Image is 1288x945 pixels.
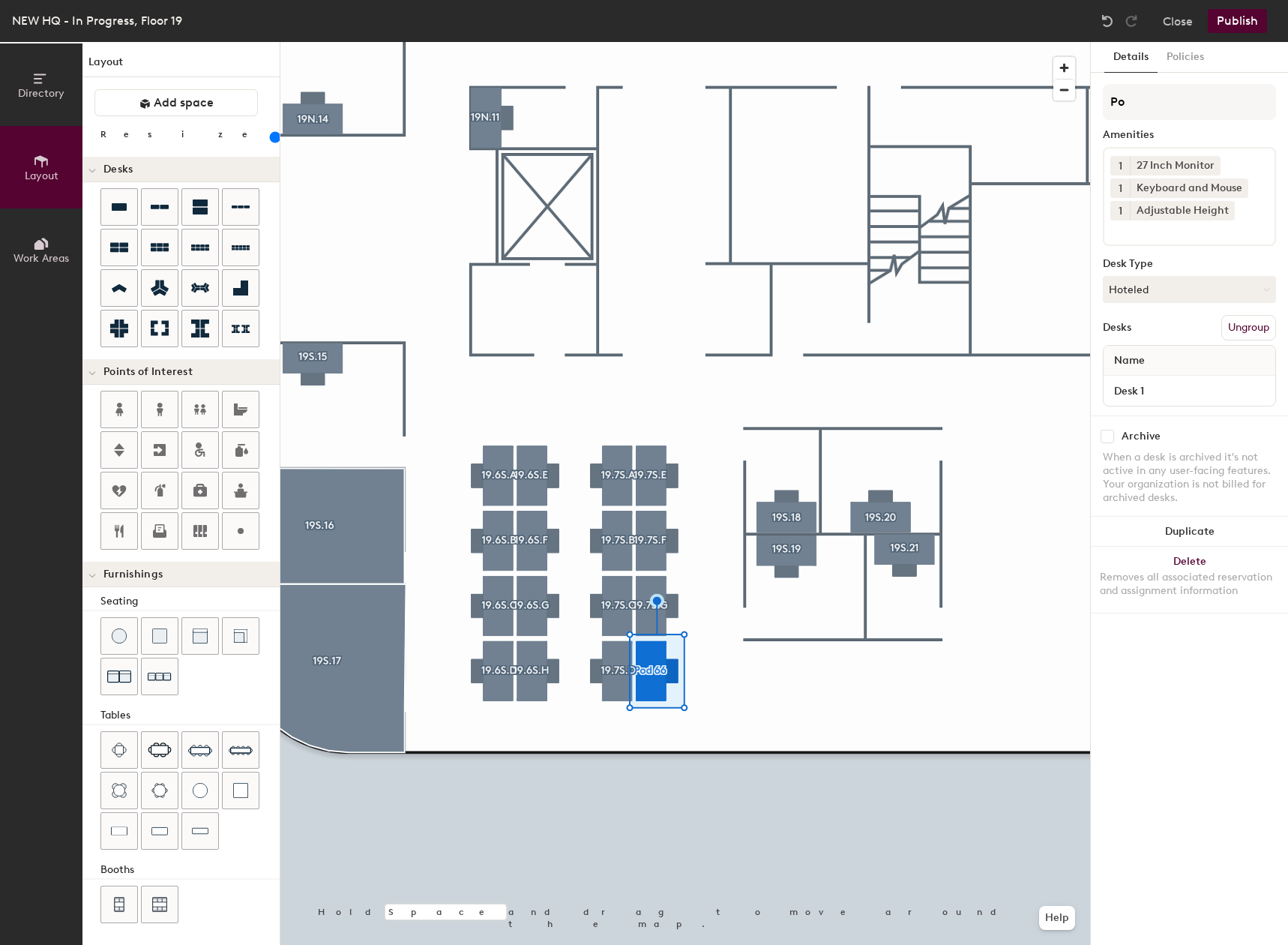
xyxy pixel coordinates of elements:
[18,87,64,100] span: Directory
[1110,156,1130,175] button: 1
[100,617,138,655] button: Stool
[100,731,138,769] button: Four seat table
[141,886,178,923] button: Six seat booth
[1107,347,1152,374] span: Name
[222,731,259,769] button: Ten seat table
[1130,201,1235,220] div: Adjustable Height
[1110,201,1130,220] button: 1
[152,897,167,912] img: Six seat booth
[1103,451,1276,505] div: When a desk is archived it's not active in any user-facing features. Your organization is not bil...
[100,862,280,878] div: Booths
[112,783,127,798] img: Four seat round table
[1221,315,1276,340] button: Ungroup
[103,163,133,175] span: Desks
[1103,322,1131,334] div: Desks
[1119,203,1122,219] span: 1
[1130,178,1248,198] div: Keyboard and Mouse
[1103,129,1276,141] div: Amenities
[100,658,138,695] button: Couch (x2)
[100,593,280,610] div: Seating
[25,169,58,182] span: Layout
[100,886,138,923] button: Four seat booth
[233,783,248,798] img: Table (1x1)
[1103,276,1276,303] button: Hoteled
[141,617,178,655] button: Cushion
[141,731,178,769] button: Six seat table
[112,897,126,912] img: Four seat booth
[1100,571,1279,598] div: Removes all associated reservation and assignment information
[107,664,131,688] img: Couch (x2)
[94,89,258,116] button: Add space
[1039,906,1075,930] button: Help
[1130,156,1221,175] div: 27 Inch Monitor
[1122,430,1161,442] div: Archive
[233,628,248,643] img: Couch (corner)
[1091,547,1288,613] button: DeleteRemoves all associated reservation and assignment information
[148,742,172,757] img: Six seat table
[103,366,193,378] span: Points of Interest
[100,128,266,140] div: Resize
[151,783,168,798] img: Six seat round table
[1119,158,1122,174] span: 1
[100,812,138,850] button: Table (1x2)
[12,11,182,30] div: NEW HQ - In Progress, Floor 19
[1104,42,1158,73] button: Details
[151,823,168,838] img: Table (1x3)
[141,658,178,695] button: Couch (x3)
[141,812,178,850] button: Table (1x3)
[193,628,208,643] img: Couch (middle)
[192,823,208,838] img: Table (1x4)
[103,568,163,580] span: Furnishings
[1119,181,1122,196] span: 1
[181,812,219,850] button: Table (1x4)
[111,823,127,838] img: Table (1x2)
[181,617,219,655] button: Couch (middle)
[112,628,127,643] img: Stool
[1107,380,1272,401] input: Unnamed desk
[1163,9,1193,33] button: Close
[1103,258,1276,270] div: Desk Type
[148,665,172,688] img: Couch (x3)
[1208,9,1267,33] button: Publish
[193,783,208,798] img: Table (round)
[100,772,138,809] button: Four seat round table
[82,54,280,77] h1: Layout
[1124,13,1139,28] img: Redo
[188,738,212,762] img: Eight seat table
[181,731,219,769] button: Eight seat table
[181,772,219,809] button: Table (round)
[1091,517,1288,547] button: Duplicate
[229,738,253,762] img: Ten seat table
[141,772,178,809] button: Six seat round table
[100,707,280,724] div: Tables
[13,252,69,265] span: Work Areas
[1158,42,1213,73] button: Policies
[222,617,259,655] button: Couch (corner)
[154,95,214,110] span: Add space
[1110,178,1130,198] button: 1
[1100,13,1115,28] img: Undo
[152,628,167,643] img: Cushion
[222,772,259,809] button: Table (1x1)
[112,742,127,757] img: Four seat table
